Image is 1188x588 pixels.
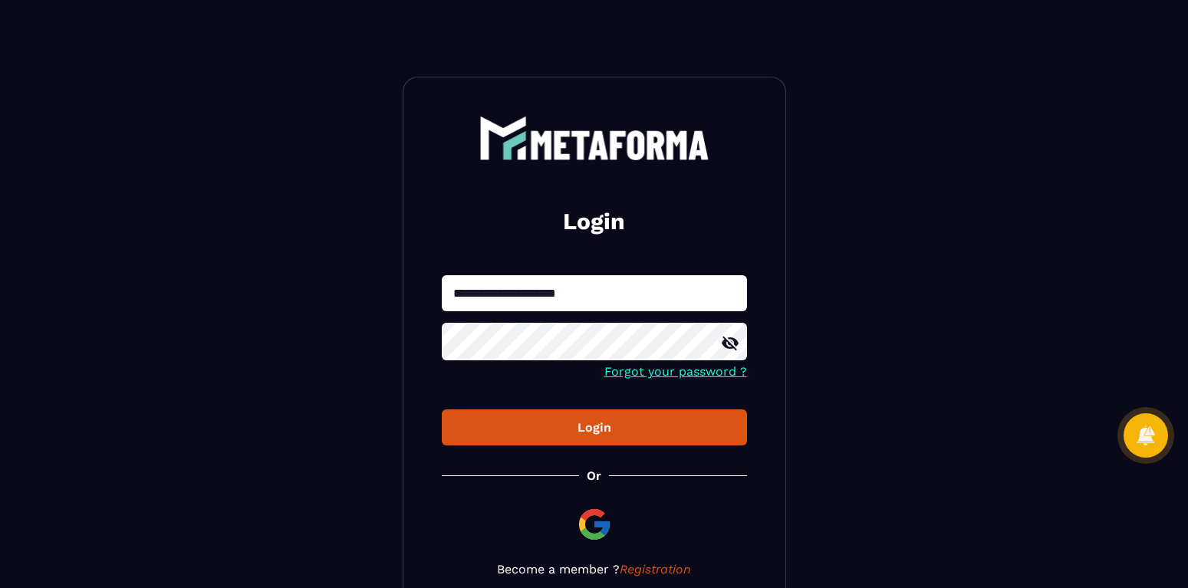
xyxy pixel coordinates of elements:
p: Or [587,468,601,483]
div: Login [454,420,735,435]
button: Login [442,409,747,445]
img: google [576,506,613,543]
a: logo [442,116,747,160]
a: Registration [620,562,691,577]
img: logo [479,116,709,160]
h2: Login [460,206,729,237]
a: Forgot your password ? [604,364,747,379]
p: Become a member ? [442,562,747,577]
